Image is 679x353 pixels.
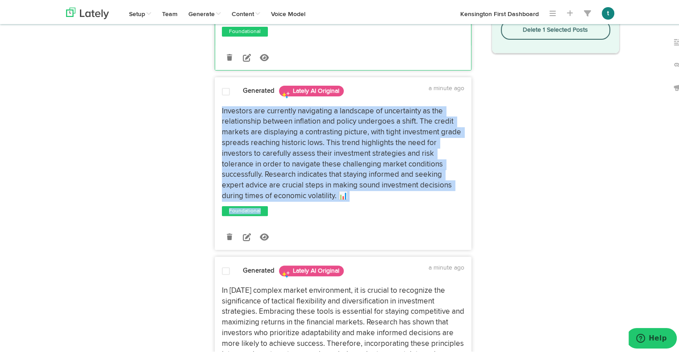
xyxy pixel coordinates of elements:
a: Foundational [227,25,262,34]
time: a minute ago [429,263,464,269]
img: logo_lately_bg_light.svg [66,6,109,17]
button: Delete 1 Selected Posts [501,18,611,38]
strong: Generated [243,86,275,92]
time: a minute ago [429,83,464,90]
a: Foundational [227,205,262,214]
span: Lately AI Original [279,264,344,274]
button: t [602,5,614,18]
span: Lately AI Original [279,84,344,95]
img: sparkles.png [281,268,290,277]
span: Investors are currently navigating a landscape of uncertainty as the relationship between inflati... [222,106,463,198]
img: sparkles.png [281,89,290,98]
strong: Generated [243,266,275,272]
iframe: Opens a widget where you can find more information [629,326,677,349]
